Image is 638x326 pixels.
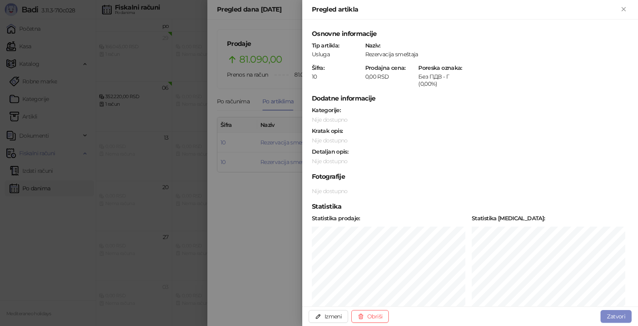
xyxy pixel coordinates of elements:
button: Izmeni [309,310,348,323]
span: Nije dostupno [312,158,348,165]
h5: Fotografije [312,172,628,182]
h5: Dodatne informacije [312,94,628,103]
span: Nije dostupno [312,137,348,144]
div: 10 [311,73,363,80]
strong: Prodajna cena : [365,64,406,71]
div: 0,00 RSD [364,73,416,80]
button: Zatvori [601,310,632,323]
strong: Kategorije : [312,107,341,114]
strong: Detaljan opis : [312,148,348,155]
strong: Kratak opis : [312,127,343,134]
strong: Poreska oznaka : [418,64,462,71]
span: Nije dostupno [312,188,348,195]
div: Usluga [311,51,363,58]
h5: Osnovne informacije [312,29,628,39]
strong: Tip artikla : [312,42,339,49]
h5: Statistika [312,202,628,211]
div: Rezervacija smeštaja [364,51,629,58]
div: Pregled artikla [312,5,619,14]
span: Nije dostupno [312,116,348,123]
strong: Naziv : [365,42,380,49]
strong: Statistika prodaje : [312,215,360,222]
button: Zatvori [619,5,628,14]
strong: Šifra : [312,64,324,71]
strong: Statistika [MEDICAL_DATA] : [472,215,545,222]
button: Obriši [351,310,389,323]
div: Без ПДВ - Г (0,00%) [417,73,469,87]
